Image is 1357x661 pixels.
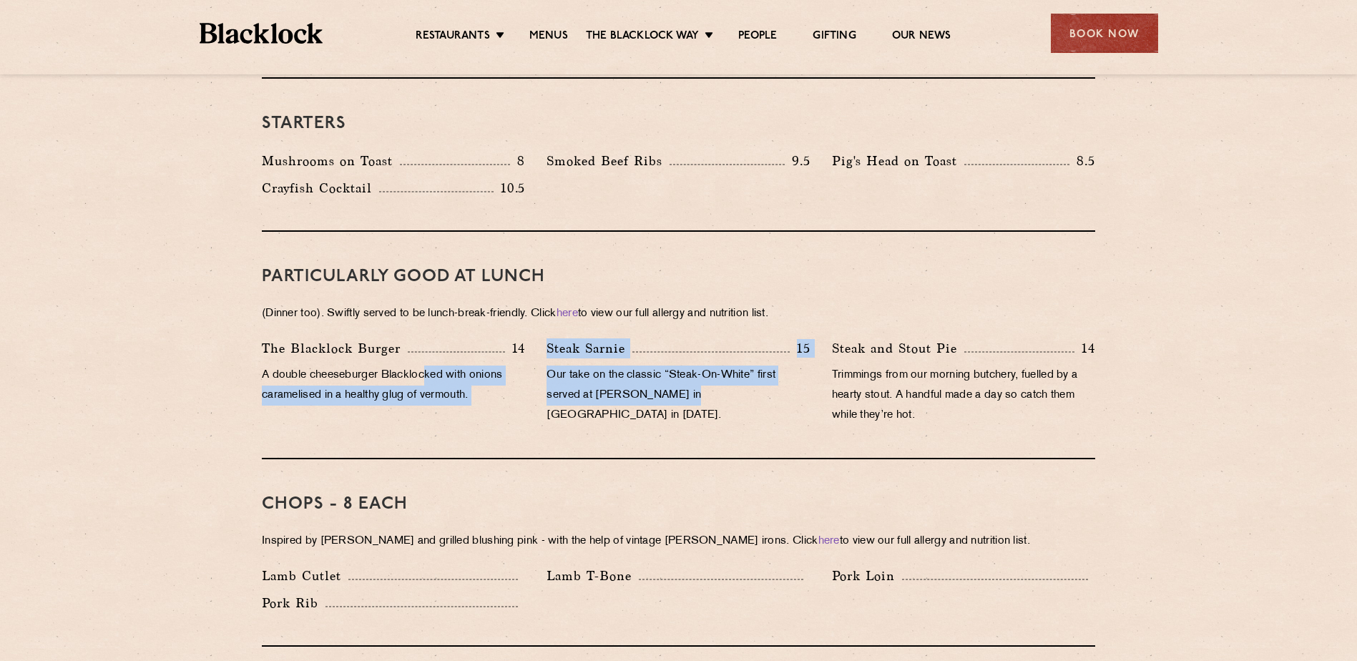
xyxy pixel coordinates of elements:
[892,29,951,45] a: Our News
[1051,14,1158,53] div: Book Now
[832,366,1095,426] p: Trimmings from our morning butchery, fuelled by a hearty stout. A handful made a day so catch the...
[547,366,810,426] p: Our take on the classic “Steak-On-White” first served at [PERSON_NAME] in [GEOGRAPHIC_DATA] in [D...
[262,566,348,586] p: Lamb Cutlet
[547,566,639,586] p: Lamb T-Bone
[505,339,526,358] p: 14
[832,566,902,586] p: Pork Loin
[262,268,1095,286] h3: PARTICULARLY GOOD AT LUNCH
[557,308,578,319] a: here
[1074,339,1095,358] p: 14
[547,151,670,171] p: Smoked Beef Ribs
[262,114,1095,133] h3: Starters
[832,151,964,171] p: Pig's Head on Toast
[586,29,699,45] a: The Blacklock Way
[262,178,379,198] p: Crayfish Cocktail
[262,593,325,613] p: Pork Rib
[1069,152,1095,170] p: 8.5
[262,151,400,171] p: Mushrooms on Toast
[262,338,408,358] p: The Blacklock Burger
[529,29,568,45] a: Menus
[738,29,777,45] a: People
[494,179,525,197] p: 10.5
[813,29,856,45] a: Gifting
[416,29,490,45] a: Restaurants
[785,152,810,170] p: 9.5
[790,339,810,358] p: 15
[510,152,525,170] p: 8
[200,23,323,44] img: BL_Textured_Logo-footer-cropped.svg
[818,536,840,547] a: here
[547,338,632,358] p: Steak Sarnie
[262,366,525,406] p: A double cheeseburger Blacklocked with onions caramelised in a healthy glug of vermouth.
[262,532,1095,552] p: Inspired by [PERSON_NAME] and grilled blushing pink - with the help of vintage [PERSON_NAME] iron...
[262,495,1095,514] h3: Chops - 8 each
[262,304,1095,324] p: (Dinner too). Swiftly served to be lunch-break-friendly. Click to view our full allergy and nutri...
[832,338,964,358] p: Steak and Stout Pie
